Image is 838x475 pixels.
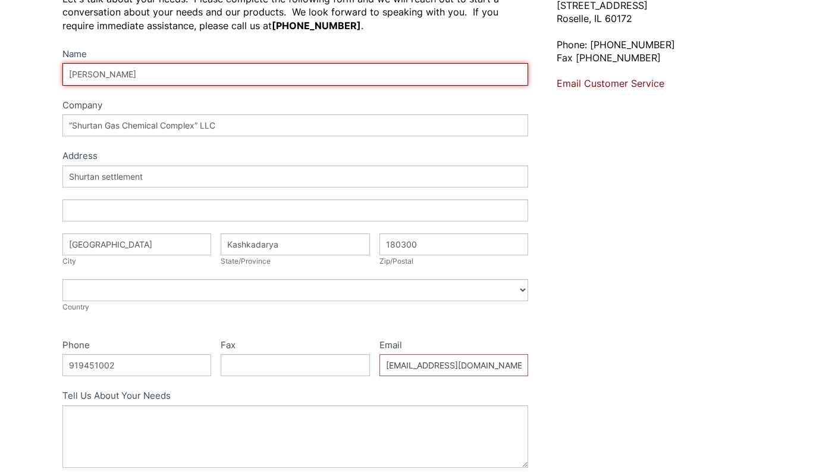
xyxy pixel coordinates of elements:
label: Tell Us About Your Needs [62,388,529,405]
div: City [62,255,212,267]
div: Country [62,301,529,313]
label: Name [62,46,529,64]
label: Fax [221,337,370,355]
div: Zip/Postal [379,255,529,267]
strong: [PHONE_NUMBER] [272,20,361,32]
div: State/Province [221,255,370,267]
label: Company [62,98,529,115]
a: Email Customer Service [557,77,664,89]
label: Email [379,337,529,355]
div: Address [62,148,529,165]
p: Phone: [PHONE_NUMBER] Fax [PHONE_NUMBER] [557,38,776,65]
label: Phone [62,337,212,355]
